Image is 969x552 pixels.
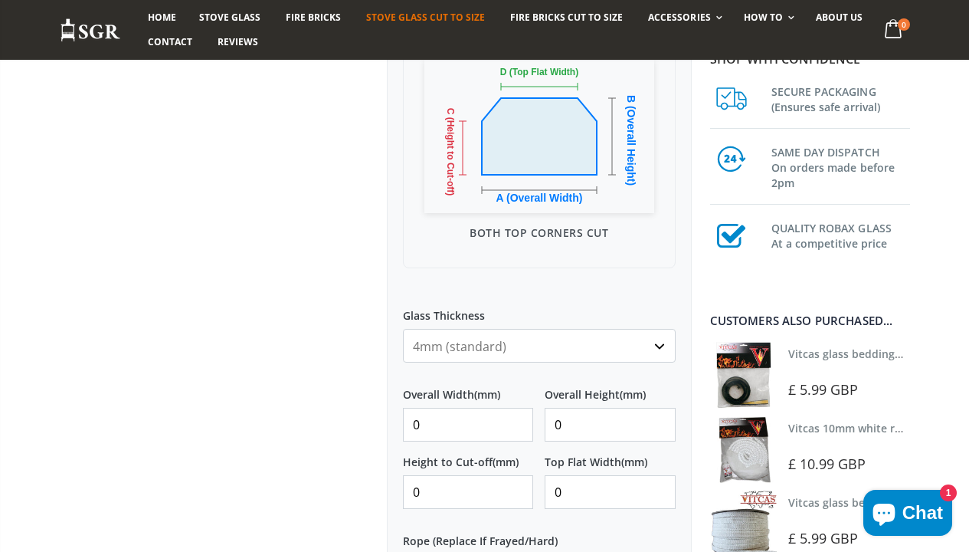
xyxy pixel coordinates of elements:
[788,529,859,547] span: £ 5.99 GBP
[403,442,533,469] label: Height to Cut-off
[474,388,500,402] span: (mm)
[199,11,260,24] span: Stove Glass
[403,295,676,323] label: Glass Thickness
[286,11,341,24] span: Fire Bricks
[898,18,910,31] span: 0
[60,18,121,43] img: Stove Glass Replacement
[545,442,675,469] label: Top Flat Width
[355,5,496,30] a: Stove Glass Cut To Size
[878,15,909,45] a: 0
[771,218,910,251] h3: QUALITY ROBAX GLASS At a competitive price
[136,5,188,30] a: Home
[710,416,777,483] img: Vitcas white rope, glue and gloves kit 10mm
[710,315,910,327] div: Customers also purchased...
[403,521,676,548] label: Rope (Replace If Frayed/Hard)
[188,5,272,30] a: Stove Glass
[218,35,258,48] span: Reviews
[148,11,176,24] span: Home
[499,5,634,30] a: Fire Bricks Cut To Size
[816,11,863,24] span: About us
[732,5,802,30] a: How To
[403,374,533,402] label: Overall Width
[788,380,859,399] span: £ 5.99 GBP
[136,30,204,54] a: Contact
[148,35,192,48] span: Contact
[621,455,647,469] span: (mm)
[710,342,777,409] img: Vitcas stove glass bedding in tape
[206,30,270,54] a: Reviews
[788,455,866,473] span: £ 10.99 GBP
[424,60,654,213] img: Both Top Corners Cut
[859,490,957,540] inbox-online-store-chat: Shopify online store chat
[744,11,783,24] span: How To
[493,455,519,469] span: (mm)
[545,374,675,402] label: Overall Height
[274,5,352,30] a: Fire Bricks
[419,225,660,241] p: Both Top Corners Cut
[510,11,623,24] span: Fire Bricks Cut To Size
[620,388,646,402] span: (mm)
[804,5,874,30] a: About us
[366,11,485,24] span: Stove Glass Cut To Size
[648,11,710,24] span: Accessories
[637,5,729,30] a: Accessories
[771,81,910,115] h3: SECURE PACKAGING (Ensures safe arrival)
[771,142,910,191] h3: SAME DAY DISPATCH On orders made before 2pm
